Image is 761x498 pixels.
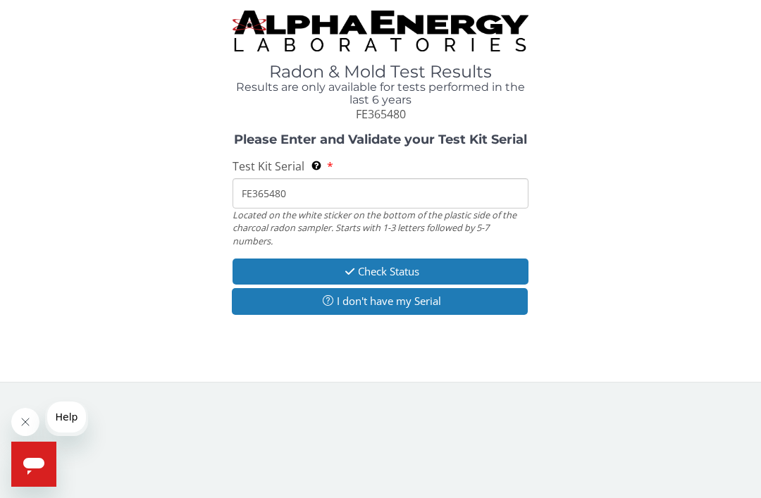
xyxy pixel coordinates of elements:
button: Check Status [233,259,528,285]
div: Located on the white sticker on the bottom of the plastic side of the charcoal radon sampler. Sta... [233,208,528,247]
strong: Please Enter and Validate your Test Kit Serial [234,132,527,147]
iframe: Close message [11,408,39,436]
h4: Results are only available for tests performed in the last 6 years [233,81,528,106]
img: TightCrop.jpg [233,11,528,51]
button: I don't have my Serial [232,288,528,314]
iframe: Button to launch messaging window [11,442,56,487]
span: Test Kit Serial [233,158,304,174]
span: FE365480 [356,106,406,122]
iframe: Message from company [45,401,88,436]
h1: Radon & Mold Test Results [233,63,528,81]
